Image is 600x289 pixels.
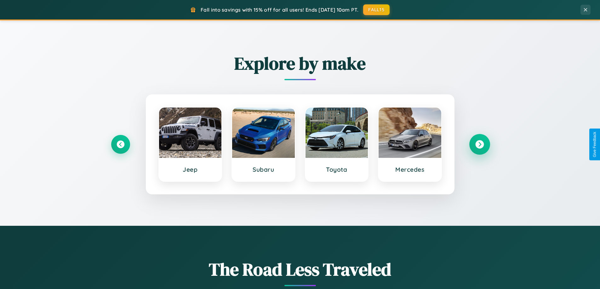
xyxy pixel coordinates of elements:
[363,4,390,15] button: FALL15
[385,166,435,173] h3: Mercedes
[592,132,597,157] div: Give Feedback
[111,51,489,75] h2: Explore by make
[111,257,489,281] h1: The Road Less Traveled
[312,166,362,173] h3: Toyota
[238,166,289,173] h3: Subaru
[165,166,215,173] h3: Jeep
[201,7,358,13] span: Fall into savings with 15% off for all users! Ends [DATE] 10am PT.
